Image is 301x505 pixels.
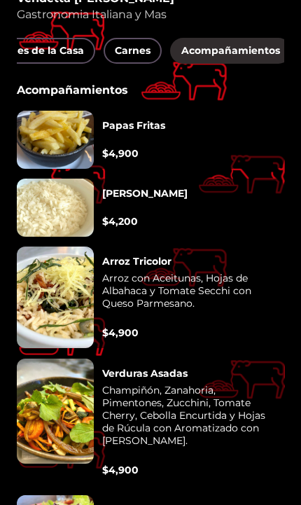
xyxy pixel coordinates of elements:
span: Carnes [115,42,150,60]
span: Acompañamientos [181,42,280,60]
h3: Acompañamientos [17,83,284,97]
h4: [PERSON_NAME] [102,187,188,200]
p: $ 4,900 [102,464,139,476]
p: $ 4,200 [102,215,138,228]
p: Arroz con Aceitunas, Hojas de Albahaca y Tomate Secchi con Queso Parmesano. [102,272,276,315]
p: Gastronomia Italiana y Mas [17,8,284,21]
h4: Verduras Asadas [102,367,188,380]
p: $ 4,900 [102,326,139,339]
p: Champiñón, Zanahoria, Pimentones, Zucchini, Tomate Cherry, Cebolla Encurtida y Hojas de Rúcula co... [102,384,276,452]
button: Acompañamientos [170,38,291,64]
h4: Papas Fritas [102,119,165,132]
button: Carnes [104,38,162,64]
h4: Arroz Tricolor [102,255,171,268]
p: $ 4,900 [102,147,139,160]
